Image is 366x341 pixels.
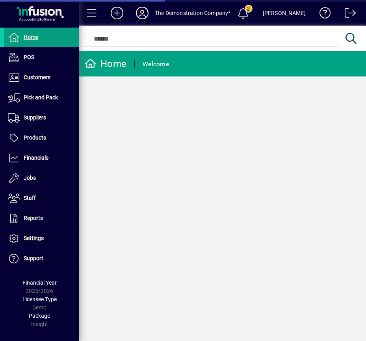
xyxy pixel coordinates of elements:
[24,255,43,261] span: Support
[24,74,50,80] span: Customers
[314,2,331,27] a: Knowledge Base
[24,195,36,201] span: Staff
[29,313,50,319] span: Package
[24,34,38,40] span: Home
[4,188,79,208] a: Staff
[24,134,46,141] span: Products
[85,58,126,70] div: Home
[4,68,79,88] a: Customers
[4,209,79,228] a: Reports
[4,48,79,67] a: POS
[4,108,79,128] a: Suppliers
[4,168,79,188] a: Jobs
[4,88,79,108] a: Pick and Pack
[4,148,79,168] a: Financials
[24,114,46,121] span: Suppliers
[24,175,36,181] span: Jobs
[4,229,79,248] a: Settings
[130,6,155,20] button: Profile
[24,215,43,221] span: Reports
[104,6,130,20] button: Add
[4,249,79,268] a: Support
[24,54,34,60] span: POS
[143,58,169,71] div: Welcome
[24,94,58,101] span: Pick and Pack
[155,7,231,19] div: The Demonstration Company*
[263,7,306,19] div: [PERSON_NAME]
[22,296,57,302] span: Licensee Type
[24,235,44,241] span: Settings
[22,280,57,286] span: Financial Year
[339,2,356,27] a: Logout
[4,128,79,148] a: Products
[24,155,48,161] span: Financials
